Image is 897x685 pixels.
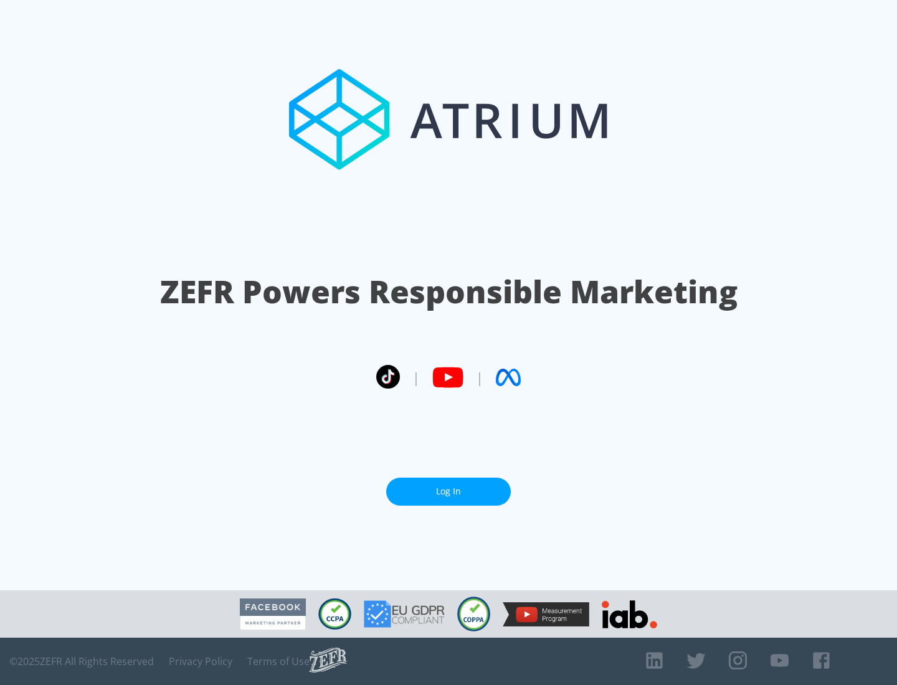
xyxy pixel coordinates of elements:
img: YouTube Measurement Program [503,602,589,626]
h1: ZEFR Powers Responsible Marketing [160,270,738,313]
a: Terms of Use [247,655,310,668]
img: Facebook Marketing Partner [240,598,306,630]
a: Privacy Policy [169,655,232,668]
a: Log In [386,478,511,506]
img: GDPR Compliant [364,600,445,628]
span: © 2025 ZEFR All Rights Reserved [9,655,154,668]
img: COPPA Compliant [457,597,490,631]
span: | [476,368,483,387]
span: | [412,368,420,387]
img: IAB [602,600,657,628]
img: CCPA Compliant [318,598,351,630]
